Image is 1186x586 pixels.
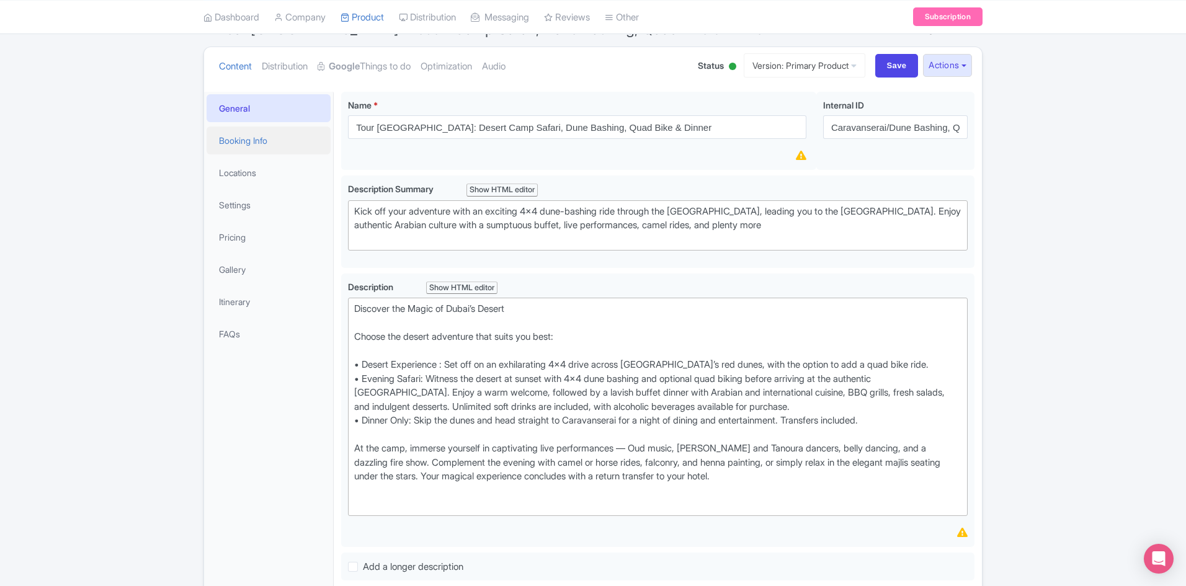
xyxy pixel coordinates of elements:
[207,191,331,219] a: Settings
[207,127,331,154] a: Booking Info
[207,288,331,316] a: Itinerary
[726,58,739,77] div: Active
[218,20,769,38] span: Tour [GEOGRAPHIC_DATA]: Desert Camp Safari, Dune Bashing, Quad Bike & Dinner
[913,7,983,26] a: Subscription
[207,159,331,187] a: Locations
[348,100,372,110] span: Name
[875,54,919,78] input: Save
[426,282,497,295] div: Show HTML editor
[923,54,972,77] button: Actions
[363,561,463,572] span: Add a longer description
[207,223,331,251] a: Pricing
[354,302,961,512] div: Discover the Magic of Dubai’s Desert Choose the desert adventure that suits you best: • Desert Ex...
[698,59,724,72] span: Status
[207,320,331,348] a: FAQs
[348,184,435,194] span: Description Summary
[466,184,538,197] div: Show HTML editor
[421,47,472,86] a: Optimization
[744,53,865,78] a: Version: Primary Product
[318,47,411,86] a: GoogleThings to do
[354,205,961,247] div: Kick off your adventure with an exciting 4x4 dune-bashing ride through the [GEOGRAPHIC_DATA], lea...
[262,47,308,86] a: Distribution
[219,47,252,86] a: Content
[207,94,331,122] a: General
[1144,544,1174,574] div: Open Intercom Messenger
[823,100,864,110] span: Internal ID
[207,255,331,283] a: Gallery
[482,47,506,86] a: Audio
[348,282,395,292] span: Description
[329,60,360,74] strong: Google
